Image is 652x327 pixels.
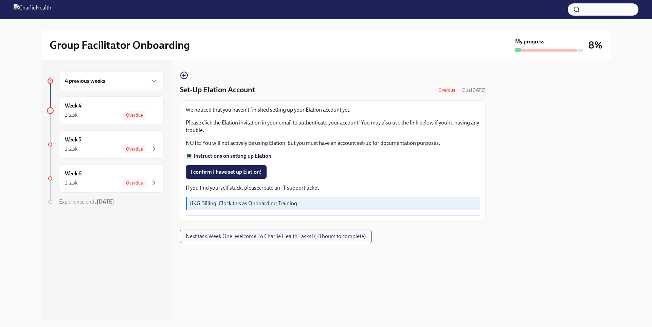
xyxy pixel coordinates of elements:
p: UKG Billing: Clock this as Onboarding Training [189,200,477,207]
div: 1 task [65,145,78,153]
h6: 4 previous weeks [65,77,105,85]
a: Week 51 taskOverdue [47,130,164,159]
span: Next task : Week One: Welcome To Charlie Health Tasks! (~3 hours to complete) [186,233,366,240]
span: Overdue [434,88,459,93]
h4: Set-Up Elation Account [180,85,255,95]
button: I confirm I have set up Elation! [186,165,267,179]
a: Week 41 taskOverdue [47,96,164,125]
p: We noticed that you haven't finished setting up your Elation account yet. [186,106,480,114]
span: Due [462,87,486,93]
a: create an IT support ticket [259,185,319,191]
img: CharlieHealth [14,4,51,15]
div: 1 task [65,179,78,187]
strong: [DATE] [97,198,114,205]
h2: Group Facilitator Onboarding [50,38,190,52]
span: Overdue [122,113,147,118]
p: If you find yourself stuck, please [186,184,480,192]
button: Next task:Week One: Welcome To Charlie Health Tasks! (~3 hours to complete) [180,230,372,243]
p: Please click the Elation invitation in your email to authenticate your account! You may also use ... [186,119,480,134]
span: Overdue [122,180,147,186]
strong: My progress [515,38,544,45]
h6: Week 5 [65,136,81,143]
h6: Week 6 [65,170,81,177]
span: August 13th, 2025 09:00 [462,87,486,93]
p: NOTE: You will not actively be using Elation, but you must have an account set-up for documentati... [186,139,480,147]
span: Experience ends [59,198,114,205]
div: 4 previous weeks [59,71,164,91]
span: I confirm I have set up Elation! [191,169,262,175]
div: 1 task [65,111,78,119]
span: Overdue [122,147,147,152]
h6: Week 4 [65,102,81,110]
strong: [DATE] [471,87,486,93]
a: 💻 Instructions on setting up Elation [186,153,271,159]
a: Week 61 taskOverdue [47,164,164,193]
h3: 8% [588,39,602,51]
